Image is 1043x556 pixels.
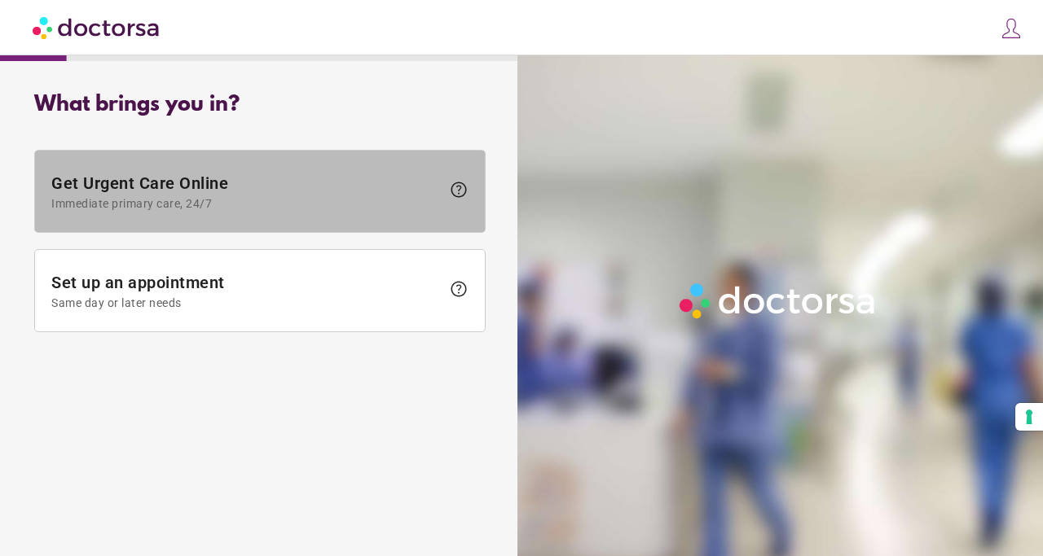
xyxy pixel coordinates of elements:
img: Doctorsa.com [33,9,161,46]
span: help [449,180,469,199]
img: Logo-Doctorsa-trans-White-partial-flat.png [674,278,882,324]
span: Same day or later needs [51,296,441,309]
span: Immediate primary care, 24/7 [51,197,441,210]
span: help [449,279,469,299]
span: Set up an appointment [51,273,441,309]
button: Your consent preferences for tracking technologies [1015,403,1043,431]
img: icons8-customer-100.png [1000,17,1023,40]
div: What brings you in? [34,93,486,117]
span: Get Urgent Care Online [51,173,441,210]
